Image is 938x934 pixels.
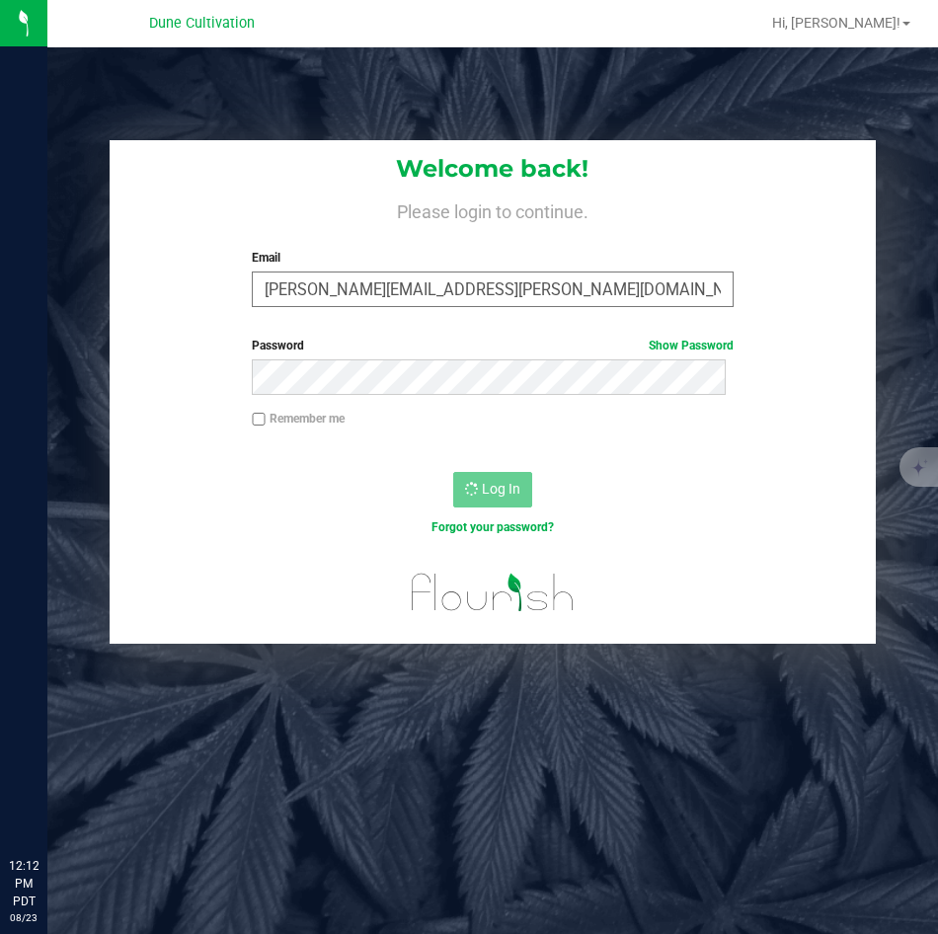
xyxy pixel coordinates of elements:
[772,15,900,31] span: Hi, [PERSON_NAME]!
[252,339,304,352] span: Password
[252,410,345,428] label: Remember me
[431,520,554,534] a: Forgot your password?
[453,472,532,507] button: Log In
[252,249,734,267] label: Email
[9,857,39,910] p: 12:12 PM PDT
[482,481,520,497] span: Log In
[149,15,255,32] span: Dune Cultivation
[110,197,877,221] h4: Please login to continue.
[649,339,734,352] a: Show Password
[110,156,877,182] h1: Welcome back!
[9,910,39,925] p: 08/23
[397,557,588,628] img: flourish_logo.svg
[252,413,266,427] input: Remember me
